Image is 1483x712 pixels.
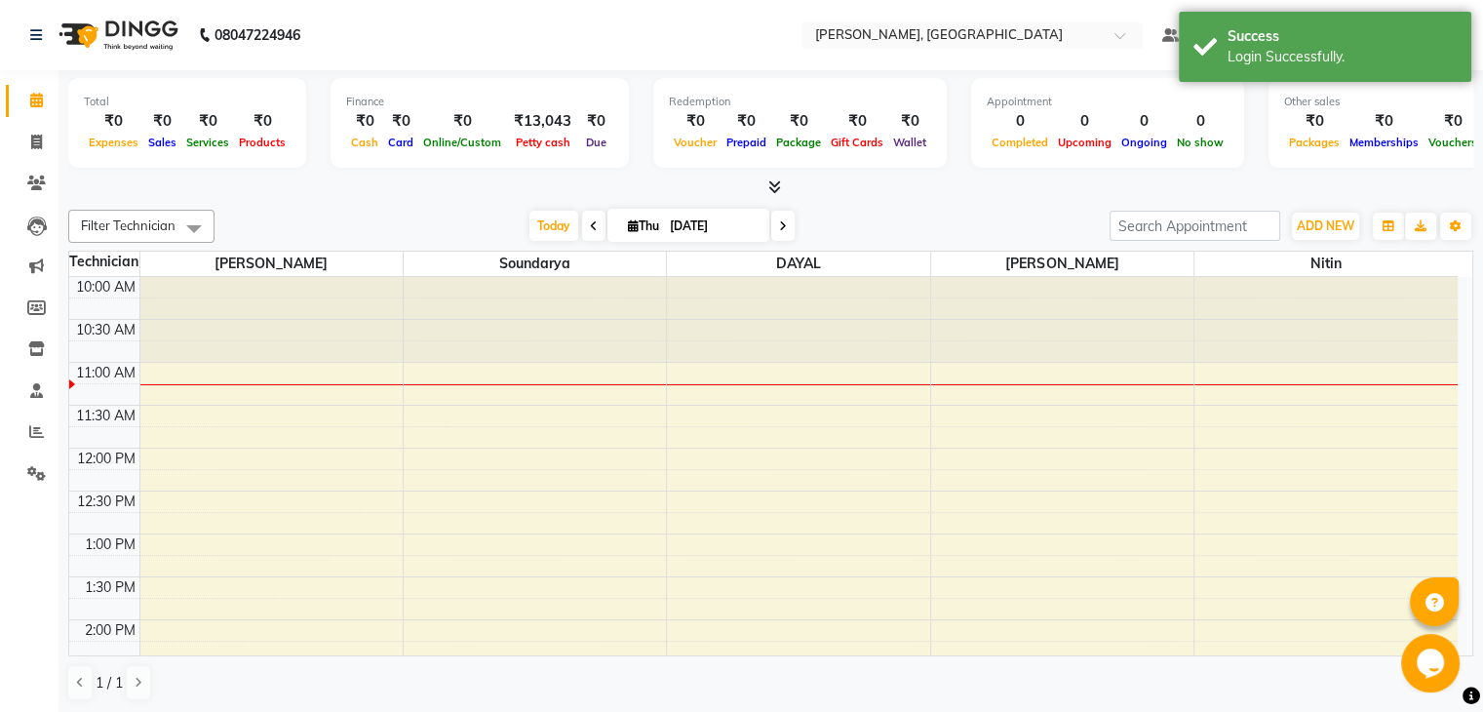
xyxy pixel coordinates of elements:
span: [PERSON_NAME] [931,252,1193,276]
span: ADD NEW [1297,218,1354,233]
span: Vouchers [1424,136,1482,149]
div: 12:00 PM [73,449,139,469]
div: ₹0 [826,110,888,133]
span: No show [1172,136,1229,149]
span: Online/Custom [418,136,506,149]
span: Prepaid [722,136,771,149]
div: 10:30 AM [72,320,139,340]
button: ADD NEW [1292,213,1359,240]
div: 11:00 AM [72,363,139,383]
span: Card [383,136,418,149]
span: Upcoming [1053,136,1116,149]
div: Success [1228,26,1457,47]
span: Nitin [1194,252,1458,276]
input: Search Appointment [1110,211,1280,241]
div: Total [84,94,291,110]
div: ₹0 [181,110,234,133]
span: Today [529,211,578,241]
div: ₹13,043 [506,110,579,133]
div: ₹0 [418,110,506,133]
div: Technician [69,252,139,272]
span: Cash [346,136,383,149]
span: Soundarya [404,252,666,276]
div: Redemption [669,94,931,110]
div: ₹0 [722,110,771,133]
div: 0 [987,110,1053,133]
div: 1:30 PM [81,577,139,598]
span: Ongoing [1116,136,1172,149]
div: ₹0 [1345,110,1424,133]
div: ₹0 [579,110,613,133]
div: 0 [1053,110,1116,133]
span: Services [181,136,234,149]
b: 08047224946 [215,8,300,62]
span: Petty cash [511,136,575,149]
span: Completed [987,136,1053,149]
span: Filter Technician [81,218,176,233]
div: Finance [346,94,613,110]
div: Login Successfully. [1228,47,1457,67]
div: 1:00 PM [81,534,139,555]
span: 1 / 1 [96,673,123,693]
div: 11:30 AM [72,406,139,426]
div: ₹0 [346,110,383,133]
span: Thu [623,218,664,233]
div: ₹0 [1284,110,1345,133]
span: Voucher [669,136,722,149]
iframe: chat widget [1401,634,1463,692]
span: Packages [1284,136,1345,149]
div: ₹0 [383,110,418,133]
div: 10:00 AM [72,277,139,297]
div: ₹0 [669,110,722,133]
img: logo [50,8,183,62]
div: ₹0 [1424,110,1482,133]
div: 2:00 PM [81,620,139,641]
span: Package [771,136,826,149]
span: Products [234,136,291,149]
div: ₹0 [771,110,826,133]
div: ₹0 [143,110,181,133]
div: Appointment [987,94,1229,110]
div: ₹0 [84,110,143,133]
div: 12:30 PM [73,492,139,512]
span: DAYAL [667,252,929,276]
span: Sales [143,136,181,149]
div: 0 [1116,110,1172,133]
span: Memberships [1345,136,1424,149]
span: Wallet [888,136,931,149]
div: 0 [1172,110,1229,133]
span: Gift Cards [826,136,888,149]
input: 2025-09-04 [664,212,761,241]
span: [PERSON_NAME] [140,252,403,276]
div: ₹0 [234,110,291,133]
span: Expenses [84,136,143,149]
div: ₹0 [888,110,931,133]
span: Due [581,136,611,149]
